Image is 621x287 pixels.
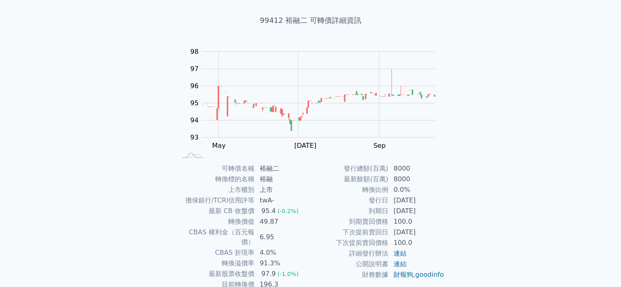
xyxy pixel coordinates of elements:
[389,174,445,185] td: 8000
[311,248,389,259] td: 詳細發行辦法
[177,247,255,258] td: CBAS 折現率
[373,142,385,149] tspan: Sep
[190,116,198,124] tspan: 94
[255,185,311,195] td: 上市
[277,208,298,214] span: (-0.2%)
[311,269,389,280] td: 財務數據
[255,195,311,206] td: twA-
[389,163,445,174] td: 8000
[186,48,447,149] g: Chart
[190,65,198,73] tspan: 97
[311,238,389,248] td: 下次提前賣回價格
[177,174,255,185] td: 轉換標的名稱
[177,185,255,195] td: 上市櫃別
[277,271,298,277] span: (-1.0%)
[177,258,255,269] td: 轉換溢價率
[255,247,311,258] td: 4.0%
[190,133,198,141] tspan: 93
[311,185,389,195] td: 轉換比例
[177,163,255,174] td: 可轉債名稱
[167,15,454,26] h1: 99412 裕融二 可轉債詳細資訊
[389,269,445,280] td: ,
[311,216,389,227] td: 到期賣回價格
[255,163,311,174] td: 裕融二
[389,185,445,195] td: 0.0%
[415,271,444,278] a: goodinfo
[255,258,311,269] td: 91.3%
[394,271,413,278] a: 財報狗
[177,269,255,279] td: 最新股票收盤價
[389,195,445,206] td: [DATE]
[177,216,255,227] td: 轉換價值
[190,99,198,107] tspan: 95
[311,174,389,185] td: 最新餘額(百萬)
[311,259,389,269] td: 公開說明書
[255,227,311,247] td: 6.95
[389,216,445,227] td: 100.0
[177,206,255,216] td: 最新 CB 收盤價
[190,48,198,56] tspan: 98
[394,249,407,257] a: 連結
[177,195,255,206] td: 擔保銀行/TCRI信用評等
[255,174,311,185] td: 裕融
[255,216,311,227] td: 49.87
[311,195,389,206] td: 發行日
[389,206,445,216] td: [DATE]
[294,142,316,149] tspan: [DATE]
[212,142,225,149] tspan: May
[311,227,389,238] td: 下次提前賣回日
[177,227,255,247] td: CBAS 權利金（百元報價）
[394,260,407,268] a: 連結
[190,82,198,90] tspan: 96
[311,206,389,216] td: 到期日
[260,269,278,279] div: 97.9
[389,227,445,238] td: [DATE]
[389,238,445,248] td: 100.0
[260,206,278,216] div: 95.4
[311,163,389,174] td: 發行總額(百萬)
